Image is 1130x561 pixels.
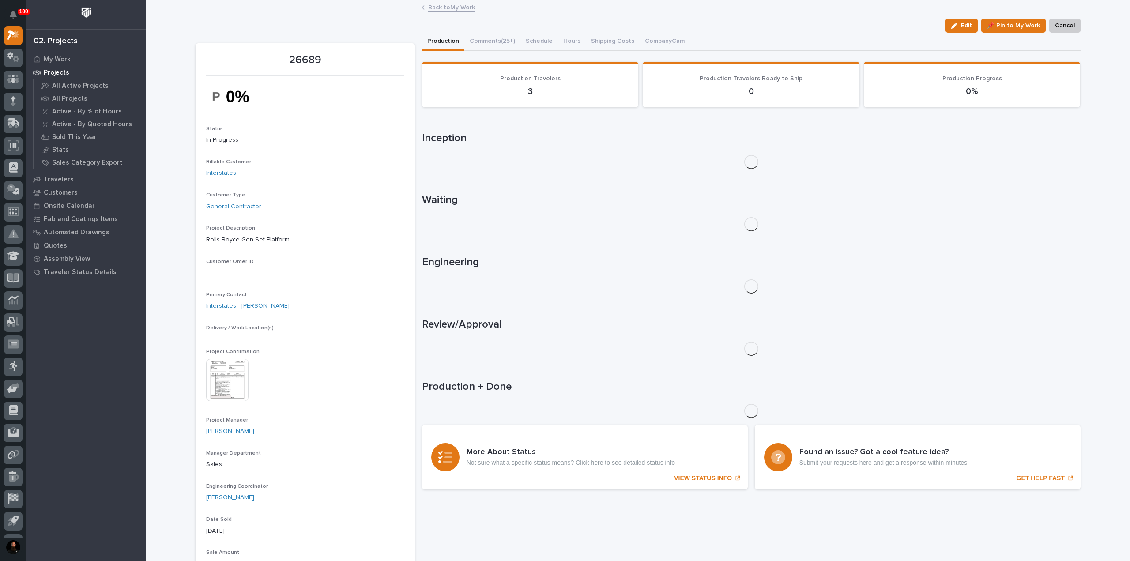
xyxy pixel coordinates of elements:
[206,126,223,132] span: Status
[11,11,23,25] div: Notifications100
[206,54,404,67] p: 26689
[422,132,1081,145] h1: Inception
[1017,474,1065,482] p: GET HELP FAST
[422,425,748,489] a: VIEW STATUS INFO
[206,517,232,522] span: Date Sold
[500,75,561,82] span: Production Travelers
[34,131,146,143] a: Sold This Year
[464,33,520,51] button: Comments (25+)
[961,22,972,30] span: Edit
[433,86,628,97] p: 3
[26,265,146,279] a: Traveler Status Details
[674,474,732,482] p: VIEW STATUS INFO
[558,33,586,51] button: Hours
[206,226,255,231] span: Project Description
[206,169,236,178] a: Interstates
[44,69,69,77] p: Projects
[467,459,675,467] p: Not sure what a specific status means? Click here to see detailed status info
[52,108,122,116] p: Active - By % of Hours
[206,451,261,456] span: Manager Department
[206,268,404,278] p: -
[981,19,1046,33] button: 📌 Pin to My Work
[44,56,71,64] p: My Work
[34,105,146,117] a: Active - By % of Hours
[206,427,254,436] a: [PERSON_NAME]
[206,460,404,469] p: Sales
[52,159,122,167] p: Sales Category Export
[44,215,118,223] p: Fab and Coatings Items
[206,202,261,211] a: General Contractor
[34,37,78,46] div: 02. Projects
[755,425,1081,489] a: GET HELP FAST
[26,53,146,66] a: My Work
[799,459,969,467] p: Submit your requests here and get a response within minutes.
[942,75,1002,82] span: Production Progress
[467,448,675,457] h3: More About Status
[52,95,87,103] p: All Projects
[700,75,802,82] span: Production Travelers Ready to Ship
[653,86,849,97] p: 0
[26,199,146,212] a: Onsite Calendar
[206,301,290,311] a: Interstates - [PERSON_NAME]
[26,226,146,239] a: Automated Drawings
[206,493,254,502] a: [PERSON_NAME]
[26,66,146,79] a: Projects
[4,5,23,24] button: Notifications
[799,448,969,457] h3: Found an issue? Got a cool feature idea?
[422,33,464,51] button: Production
[206,136,404,145] p: In Progress
[1055,20,1075,31] span: Cancel
[945,19,978,33] button: Edit
[206,235,404,245] p: Rolls Royce Gen Set Platform
[19,8,28,15] p: 100
[52,82,109,90] p: All Active Projects
[34,92,146,105] a: All Projects
[52,120,132,128] p: Active - By Quoted Hours
[44,202,95,210] p: Onsite Calendar
[206,192,245,198] span: Customer Type
[874,86,1070,97] p: 0%
[206,325,274,331] span: Delivery / Work Location(s)
[206,484,268,489] span: Engineering Coordinator
[206,81,272,112] img: 0ZgQGuicQN1hZaU6CbPn9-QO1f_dUgm5S5CGsjkrHa8
[422,318,1081,331] h1: Review/Approval
[78,4,94,21] img: Workspace Logo
[34,118,146,130] a: Active - By Quoted Hours
[26,252,146,265] a: Assembly View
[44,255,90,263] p: Assembly View
[44,176,74,184] p: Travelers
[206,159,251,165] span: Billable Customer
[586,33,640,51] button: Shipping Costs
[206,292,247,297] span: Primary Contact
[26,186,146,199] a: Customers
[34,79,146,92] a: All Active Projects
[206,259,254,264] span: Customer Order ID
[422,256,1081,269] h1: Engineering
[206,349,260,354] span: Project Confirmation
[44,242,67,250] p: Quotes
[26,173,146,186] a: Travelers
[26,239,146,252] a: Quotes
[206,550,239,555] span: Sale Amount
[422,380,1081,393] h1: Production + Done
[52,133,97,141] p: Sold This Year
[520,33,558,51] button: Schedule
[206,527,404,536] p: [DATE]
[44,268,117,276] p: Traveler Status Details
[428,2,475,12] a: Back toMy Work
[52,146,69,154] p: Stats
[26,212,146,226] a: Fab and Coatings Items
[422,194,1081,207] h1: Waiting
[44,189,78,197] p: Customers
[4,538,23,557] button: users-avatar
[206,418,248,423] span: Project Manager
[34,143,146,156] a: Stats
[44,229,109,237] p: Automated Drawings
[34,156,146,169] a: Sales Category Export
[640,33,690,51] button: CompanyCam
[987,20,1040,31] span: 📌 Pin to My Work
[1049,19,1081,33] button: Cancel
